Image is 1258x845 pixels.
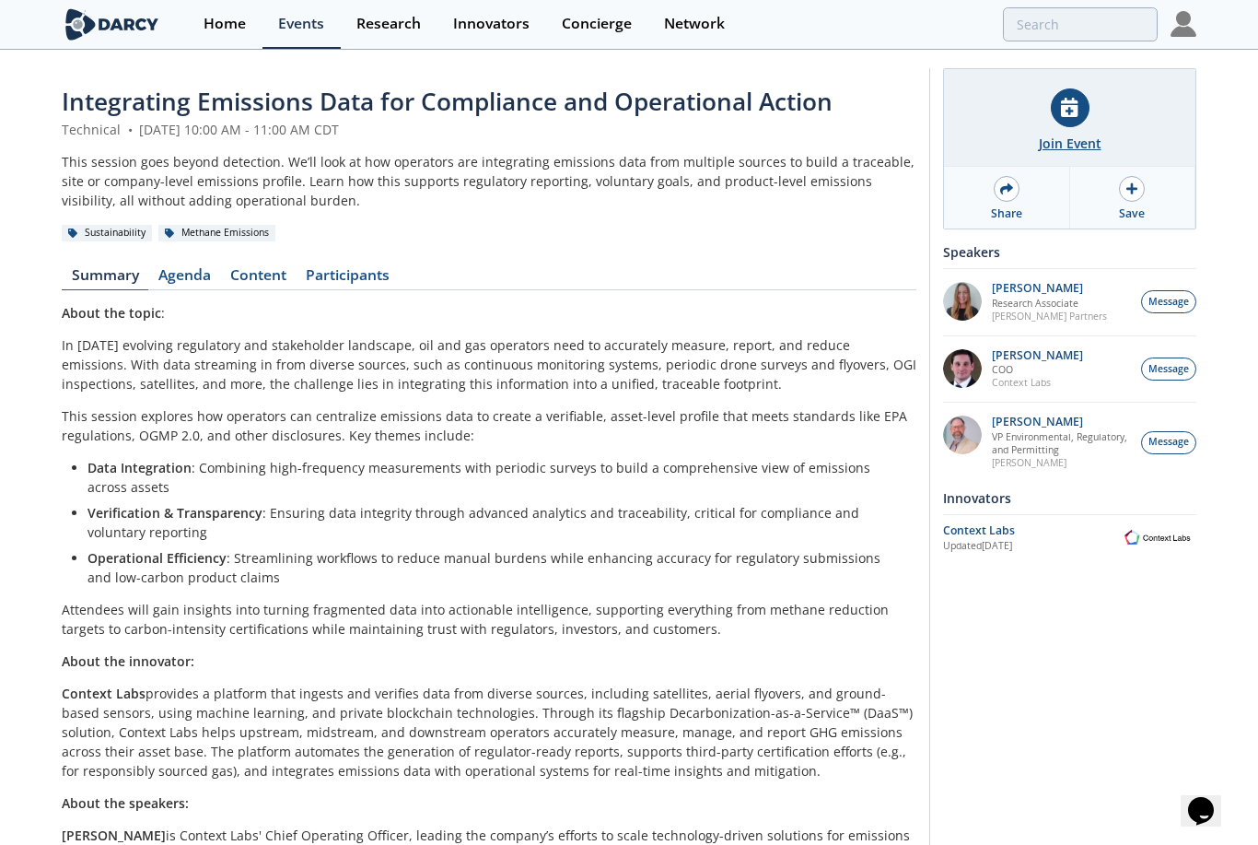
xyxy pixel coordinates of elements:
[87,459,192,476] strong: Data Integration
[992,456,1132,469] p: [PERSON_NAME]
[296,268,399,290] a: Participants
[992,416,1132,428] p: [PERSON_NAME]
[992,430,1132,456] p: VP Environmental, Regulatory, and Permitting
[943,482,1196,514] div: Innovators
[992,310,1107,323] p: [PERSON_NAME] Partners
[664,17,725,31] div: Network
[943,522,1196,554] a: Context Labs Updated[DATE] Context Labs
[943,282,982,321] img: 1e06ca1f-8078-4f37-88bf-70cc52a6e7bd
[1181,771,1240,827] iframe: chat widget
[943,416,982,454] img: ed2b4adb-f152-4947-b39b-7b15fa9ececc
[62,8,162,41] img: logo-wide.svg
[453,17,530,31] div: Innovators
[1148,435,1189,450] span: Message
[62,652,194,670] strong: About the innovator:
[220,268,296,290] a: Content
[1119,527,1196,548] img: Context Labs
[62,303,916,323] p: :
[1119,205,1145,222] div: Save
[158,225,275,241] div: Methane Emissions
[943,522,1119,539] div: Context Labs
[1003,7,1158,41] input: Advanced Search
[204,17,246,31] div: Home
[992,349,1083,362] p: [PERSON_NAME]
[356,17,421,31] div: Research
[87,548,903,587] li: : Streamlining workflows to reduce manual burdens while enhancing accuracy for regulatory submiss...
[278,17,324,31] div: Events
[62,794,189,812] strong: About the speakers:
[62,85,833,118] span: Integrating Emissions Data for Compliance and Operational Action
[1148,362,1189,377] span: Message
[992,376,1083,389] p: Context Labs
[943,349,982,388] img: 501ea5c4-0272-445a-a9c3-1e215b6764fd
[943,539,1119,554] div: Updated [DATE]
[87,504,262,522] strong: Verification & Transparency
[1141,431,1196,454] button: Message
[62,304,161,322] strong: About the topic
[1141,358,1196,381] button: Message
[62,600,916,639] p: Attendees will gain insights into turning fragmented data into actionable intelligence, supportin...
[62,268,148,290] a: Summary
[1039,134,1101,153] div: Join Event
[992,363,1083,376] p: COO
[87,458,903,497] li: : Combining high-frequency measurements with periodic surveys to build a comprehensive view of em...
[992,282,1107,295] p: [PERSON_NAME]
[62,685,146,702] strong: Context Labs
[62,152,916,210] div: This session goes beyond detection. We’ll look at how operators are integrating emissions data fr...
[124,121,135,138] span: •
[562,17,632,31] div: Concierge
[992,297,1107,310] p: Research Associate
[1171,11,1196,37] img: Profile
[62,335,916,393] p: In [DATE] evolving regulatory and stakeholder landscape, oil and gas operators need to accurately...
[1148,295,1189,310] span: Message
[62,225,152,241] div: Sustainability
[991,205,1022,222] div: Share
[87,549,227,567] strong: Operational Efficiency
[943,236,1196,268] div: Speakers
[62,406,916,445] p: This session explores how operators can centralize emissions data to create a verifiable, asset-l...
[148,268,220,290] a: Agenda
[62,827,166,844] strong: [PERSON_NAME]
[1141,290,1196,313] button: Message
[62,684,916,780] p: provides a platform that ingests and verifies data from diverse sources, including satellites, ae...
[87,503,903,542] li: : Ensuring data integrity through advanced analytics and traceability, critical for compliance an...
[62,120,916,139] div: Technical [DATE] 10:00 AM - 11:00 AM CDT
